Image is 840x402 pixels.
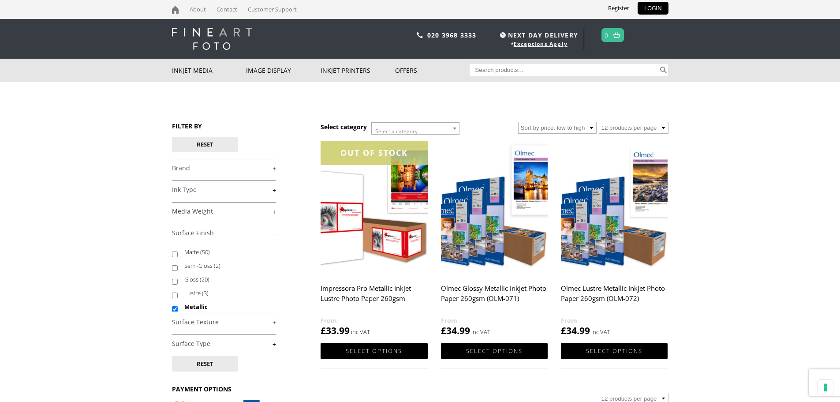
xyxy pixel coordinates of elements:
a: - [172,229,276,237]
h4: Ink Type [172,180,276,198]
a: Inkjet Media [172,59,246,82]
h3: Select category [321,123,367,131]
select: Shop order [518,122,597,134]
a: + [172,207,276,216]
h2: Olmec Glossy Metallic Inkjet Photo Paper 260gsm (OLM-071) [441,280,548,316]
h4: Surface Finish [172,224,276,241]
span: £ [321,324,326,337]
img: time.svg [500,32,506,38]
span: (3) [202,289,209,297]
img: phone.svg [417,32,423,38]
h4: Surface Type [172,334,276,352]
label: Semi-Gloss [184,259,268,273]
a: Olmec Lustre Metallic Inkjet Photo Paper 260gsm (OLM-072) £34.99 [561,141,668,337]
a: Register [601,2,636,15]
img: basket.svg [613,32,620,38]
label: Gloss [184,273,268,286]
label: Lustre [184,286,268,300]
img: Olmec Lustre Metallic Inkjet Photo Paper 260gsm (OLM-072) [561,141,668,274]
a: 0 [605,29,609,41]
div: OUT OF STOCK [321,141,427,165]
a: Exceptions Apply [514,40,567,48]
bdi: 34.99 [441,324,470,337]
span: (20) [200,275,209,283]
span: (50) [200,248,210,256]
a: Select options for “Olmec Lustre Metallic Inkjet Photo Paper 260gsm (OLM-072)” [561,343,668,359]
h4: Surface Texture [172,313,276,331]
a: Select options for “Olmec Glossy Metallic Inkjet Photo Paper 260gsm (OLM-071)” [441,343,548,359]
a: Image Display [246,59,321,82]
h2: Impressora Pro Metallic Inkjet Lustre Photo Paper 260gsm [321,280,427,316]
label: Matte [184,245,268,259]
button: Your consent preferences for tracking technologies [818,380,833,395]
button: Reset [172,356,238,372]
h4: Media Weight [172,202,276,220]
span: NEXT DAY DELIVERY [498,30,578,40]
span: Select a category [375,128,418,135]
label: Metallic [184,300,268,314]
a: 020 3968 3333 [427,31,477,39]
span: (2) [214,262,220,270]
h2: Olmec Lustre Metallic Inkjet Photo Paper 260gsm (OLM-072) [561,280,668,316]
button: Search [658,64,668,76]
bdi: 33.99 [321,324,350,337]
button: Reset [172,137,238,152]
a: Inkjet Printers [321,59,395,82]
h3: FILTER BY [172,122,276,130]
a: Select options for “Impressora Pro Metallic Inkjet Lustre Photo Paper 260gsm” [321,343,427,359]
a: LOGIN [638,2,668,15]
a: OUT OF STOCKImpressora Pro Metallic Inkjet Lustre Photo Paper 260gsm £33.99 [321,141,427,337]
h3: PAYMENT OPTIONS [172,385,276,393]
input: Search products… [470,64,658,76]
h4: Brand [172,159,276,177]
span: £ [441,324,446,337]
bdi: 34.99 [561,324,590,337]
img: Impressora Pro Metallic Inkjet Lustre Photo Paper 260gsm [321,141,427,274]
img: logo-white.svg [172,28,252,50]
span: £ [561,324,566,337]
a: Olmec Glossy Metallic Inkjet Photo Paper 260gsm (OLM-071) £34.99 [441,141,548,337]
img: Olmec Glossy Metallic Inkjet Photo Paper 260gsm (OLM-071) [441,141,548,274]
a: Offers [395,59,470,82]
a: + [172,186,276,194]
a: + [172,318,276,327]
a: + [172,164,276,173]
a: + [172,340,276,348]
